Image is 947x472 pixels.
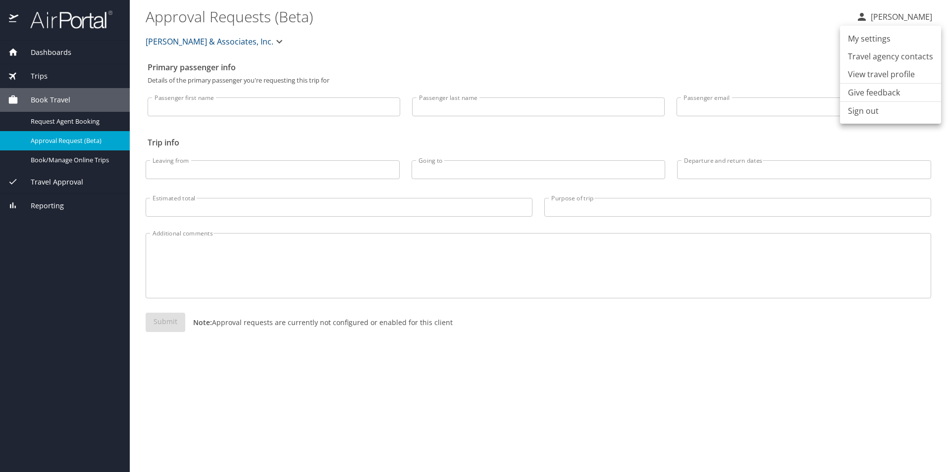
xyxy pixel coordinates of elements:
[848,87,900,98] a: Give feedback
[840,47,941,65] a: Travel agency contacts
[840,102,941,120] li: Sign out
[840,65,941,83] a: View travel profile
[840,30,941,47] a: My settings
